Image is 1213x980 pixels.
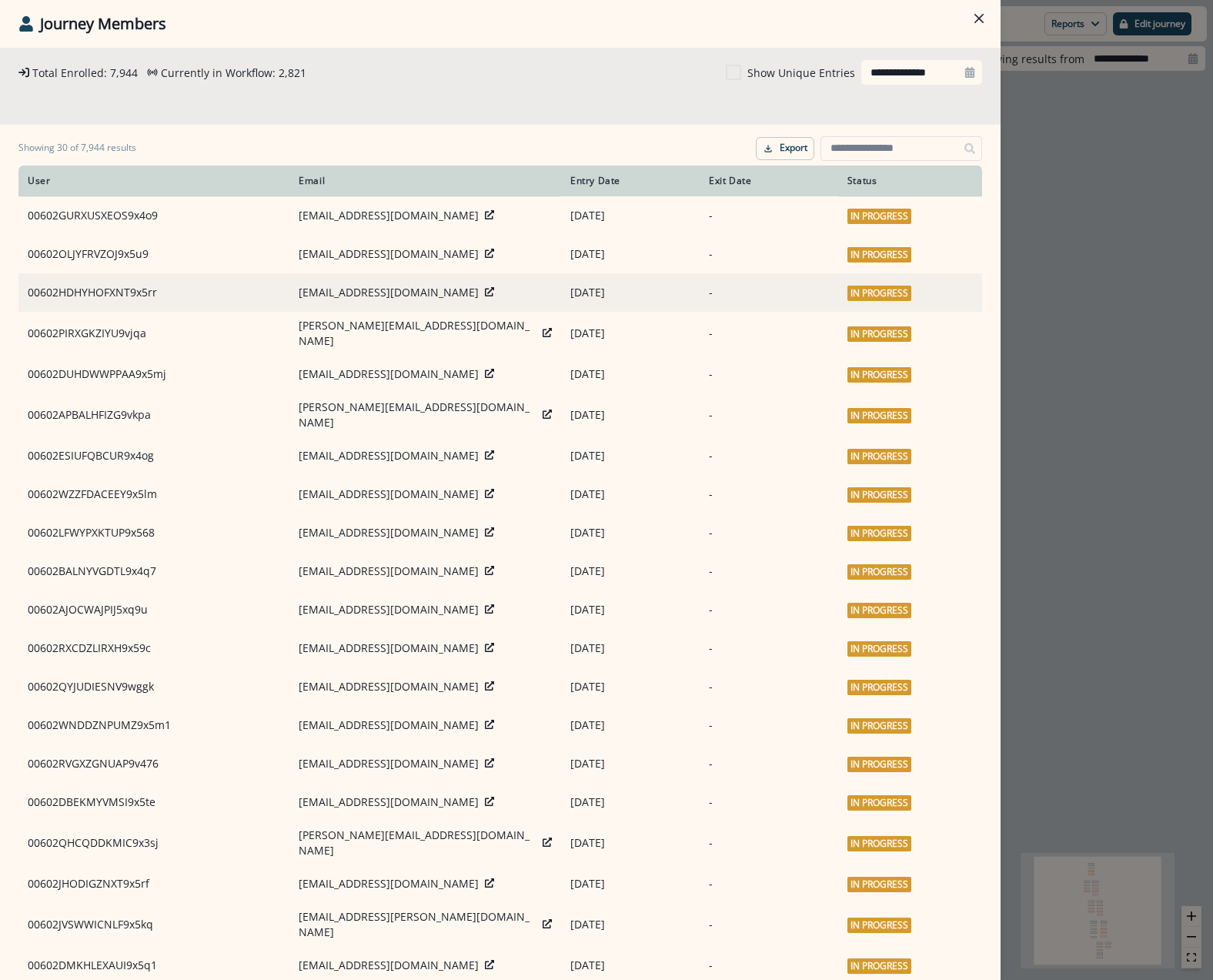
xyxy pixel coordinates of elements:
button: Export [756,137,814,160]
p: [EMAIL_ADDRESS][DOMAIN_NAME] [299,487,479,502]
td: 00602BALNYVGDTL9x4q7 [18,552,289,590]
p: [EMAIL_ADDRESS][DOMAIN_NAME] [299,564,479,579]
td: 00602LFWYPXKTUP9x568 [18,513,289,552]
p: [DATE] [570,487,690,502]
div: Status [847,175,973,187]
p: - [709,835,829,851]
p: [EMAIL_ADDRESS][DOMAIN_NAME] [299,246,479,262]
div: User [28,175,280,187]
span: In Progress [847,603,911,618]
p: - [709,246,829,262]
p: [DATE] [570,246,690,262]
p: - [709,366,829,382]
p: [DATE] [570,641,690,656]
p: - [709,917,829,932]
td: 00602JVSWWICNLF9x5kq [18,903,289,946]
p: [DATE] [570,208,690,223]
p: [EMAIL_ADDRESS][PERSON_NAME][DOMAIN_NAME] [299,909,536,940]
p: - [709,756,829,771]
p: [EMAIL_ADDRESS][DOMAIN_NAME] [299,876,479,891]
p: 2,821 [279,65,306,81]
td: 00602QYJUDIESNV9wggk [18,667,289,706]
div: Email [299,175,552,187]
div: Exit Date [709,175,829,187]
p: [DATE] [570,958,690,973]
p: - [709,564,829,579]
p: [EMAIL_ADDRESS][DOMAIN_NAME] [299,208,479,223]
td: 00602GURXUSXEOS9x4o9 [18,196,289,235]
p: [EMAIL_ADDRESS][DOMAIN_NAME] [299,717,479,733]
p: [DATE] [570,876,690,891]
p: [DATE] [570,366,690,382]
div: Entry Date [570,175,690,187]
span: In Progress [847,757,911,772]
span: In Progress [847,958,911,974]
span: In Progress [847,795,911,811]
p: [DATE] [570,407,690,423]
td: 00602WZZFDACEEY9x5lm [18,475,289,513]
td: 00602RVGXZGNUAP9v476 [18,744,289,783]
p: [EMAIL_ADDRESS][DOMAIN_NAME] [299,641,479,656]
p: 7,944 [110,65,138,81]
button: Close [967,6,991,31]
p: - [709,958,829,973]
p: - [709,679,829,694]
p: [DATE] [570,679,690,694]
td: 00602AJOCWAJPIJ5xq9u [18,590,289,629]
td: 00602WNDDZNPUMZ9x5m1 [18,706,289,744]
p: - [709,641,829,656]
span: In Progress [847,680,911,695]
span: In Progress [847,877,911,892]
td: 00602RXCDZLIRXH9x59c [18,629,289,667]
span: In Progress [847,326,911,342]
p: [EMAIL_ADDRESS][DOMAIN_NAME] [299,285,479,300]
span: In Progress [847,641,911,657]
p: - [709,407,829,423]
span: In Progress [847,487,911,503]
p: [EMAIL_ADDRESS][DOMAIN_NAME] [299,958,479,973]
td: 00602OLJYFRVZOJ9x5u9 [18,235,289,273]
td: 00602DUHDWWPPAA9x5mj [18,355,289,393]
p: [DATE] [570,835,690,851]
p: [DATE] [570,326,690,341]
p: [PERSON_NAME][EMAIL_ADDRESS][DOMAIN_NAME] [299,318,536,349]
p: [EMAIL_ADDRESS][DOMAIN_NAME] [299,794,479,810]
span: In Progress [847,718,911,734]
h1: Showing 30 of 7,944 results [18,142,136,153]
p: [DATE] [570,448,690,463]
span: In Progress [847,209,911,224]
p: [DATE] [570,285,690,300]
p: [PERSON_NAME][EMAIL_ADDRESS][DOMAIN_NAME] [299,400,536,430]
p: [DATE] [570,564,690,579]
p: - [709,326,829,341]
p: [DATE] [570,794,690,810]
p: - [709,525,829,540]
span: In Progress [847,247,911,263]
td: 00602DBEKMYVMSI9x5te [18,783,289,821]
p: Total Enrolled: [32,65,107,81]
p: - [709,602,829,617]
span: In Progress [847,918,911,933]
p: [DATE] [570,756,690,771]
p: Currently in Workflow: [161,65,276,81]
td: 00602APBALHFIZG9vkpa [18,393,289,436]
span: In Progress [847,449,911,464]
p: [DATE] [570,717,690,733]
p: - [709,208,829,223]
p: [PERSON_NAME][EMAIL_ADDRESS][DOMAIN_NAME] [299,828,536,858]
p: [DATE] [570,917,690,932]
p: [EMAIL_ADDRESS][DOMAIN_NAME] [299,366,479,382]
td: 00602ESIUFQBCUR9x4og [18,436,289,475]
p: [DATE] [570,525,690,540]
p: [DATE] [570,602,690,617]
span: In Progress [847,564,911,580]
span: In Progress [847,367,911,383]
td: 00602QHCQDDKMIC9x3sj [18,821,289,865]
p: - [709,876,829,891]
p: [EMAIL_ADDRESS][DOMAIN_NAME] [299,448,479,463]
p: - [709,448,829,463]
p: - [709,487,829,502]
p: Show Unique Entries [747,65,855,81]
p: - [709,794,829,810]
p: Export [780,142,807,153]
